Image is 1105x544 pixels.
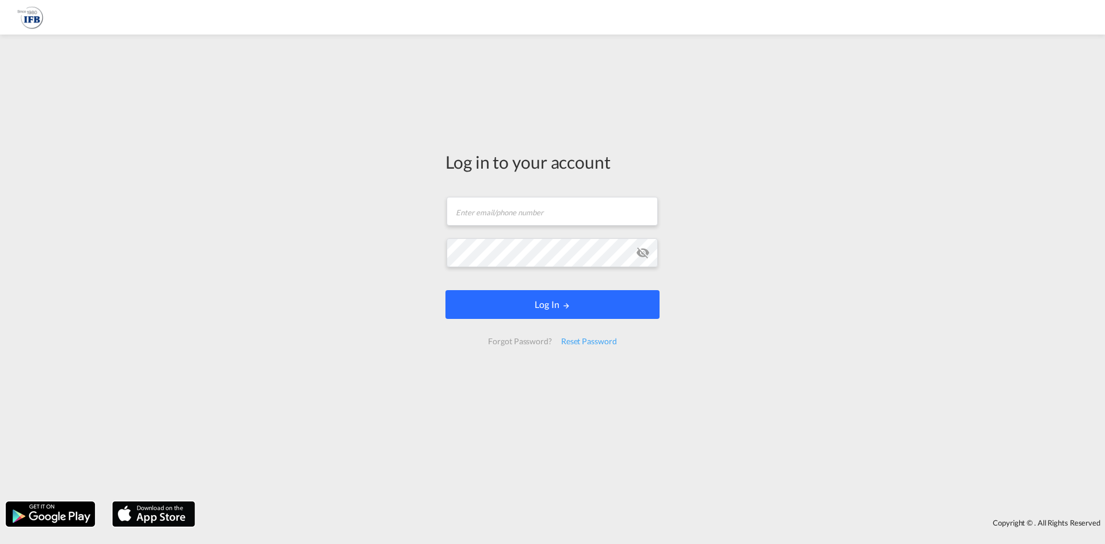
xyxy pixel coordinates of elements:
[201,513,1105,532] div: Copyright © . All Rights Reserved
[445,150,660,174] div: Log in to your account
[445,290,660,319] button: LOGIN
[17,5,43,31] img: b628ab10256c11eeb52753acbc15d091.png
[557,331,622,352] div: Reset Password
[636,246,650,260] md-icon: icon-eye-off
[447,197,658,226] input: Enter email/phone number
[5,500,96,528] img: google.png
[483,331,556,352] div: Forgot Password?
[111,500,196,528] img: apple.png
